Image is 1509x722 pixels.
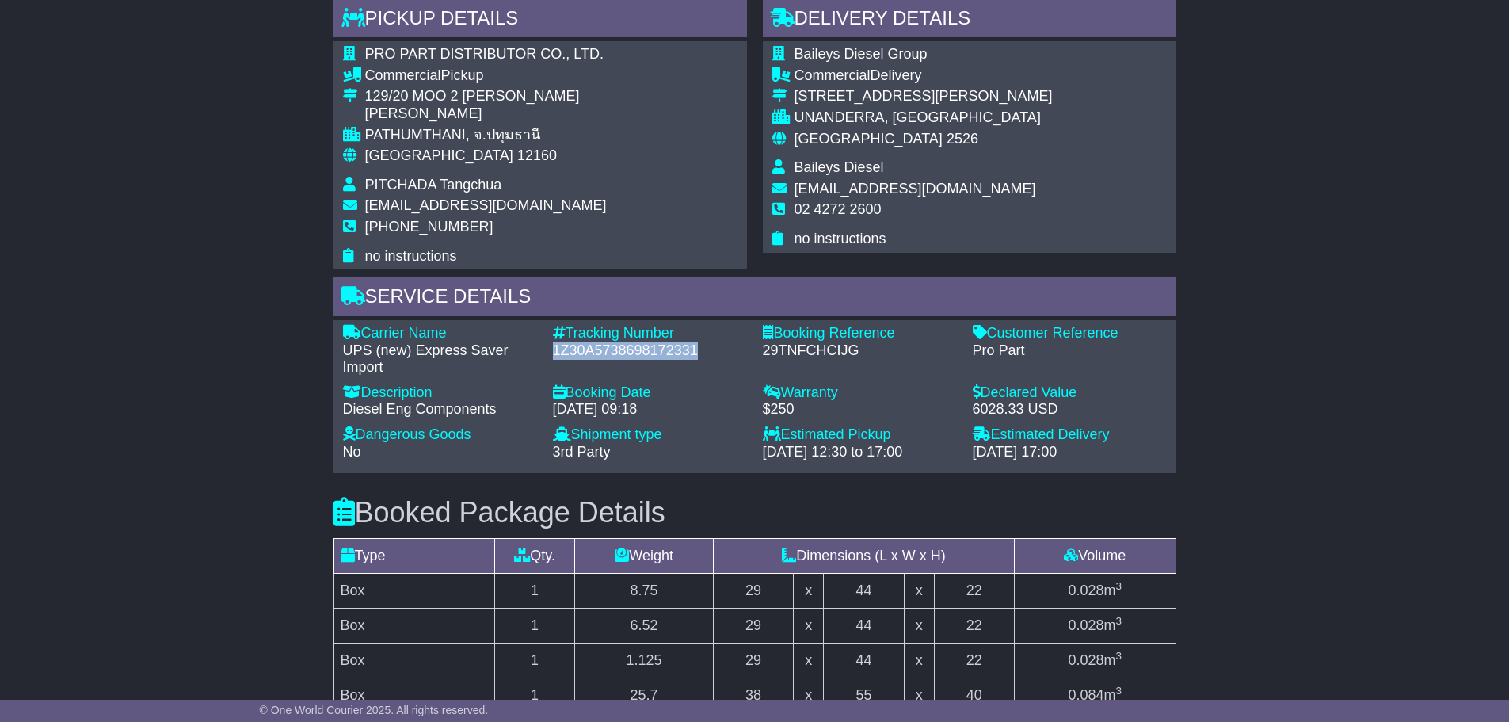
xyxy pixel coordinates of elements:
td: Box [333,608,494,643]
td: 22 [934,573,1015,608]
div: Shipment type [553,426,747,444]
span: no instructions [365,248,457,264]
sup: 3 [1116,580,1122,592]
td: 1 [494,643,575,678]
td: 25.7 [575,678,713,712]
span: PRO PART DISTRIBUTOR CO., LTD. [365,46,604,62]
td: Volume [1015,538,1176,573]
div: 129/20 MOO 2 [PERSON_NAME] [365,88,607,105]
td: m [1015,573,1176,608]
td: Box [333,573,494,608]
div: [DATE] 12:30 to 17:00 [763,444,957,461]
span: [PHONE_NUMBER] [365,219,493,235]
td: m [1015,608,1176,643]
td: m [1015,643,1176,678]
sup: 3 [1116,615,1122,627]
div: Estimated Pickup [763,426,957,444]
span: Baileys Diesel Group [795,46,928,62]
span: Commercial [365,67,441,83]
td: x [904,643,934,678]
div: UPS (new) Express Saver Import [343,342,537,376]
span: [EMAIL_ADDRESS][DOMAIN_NAME] [365,197,607,213]
td: Qty. [494,538,575,573]
span: Baileys Diesel [795,159,884,175]
td: 55 [824,678,905,712]
td: Weight [575,538,713,573]
td: x [794,608,824,643]
td: x [904,573,934,608]
td: x [904,608,934,643]
td: 29 [713,608,794,643]
td: 1 [494,678,575,712]
div: 29TNFCHCIJG [763,342,957,360]
span: [GEOGRAPHIC_DATA] [795,131,943,147]
div: $250 [763,401,957,418]
span: 0.028 [1069,583,1104,598]
span: 12160 [517,147,557,163]
div: Estimated Delivery [973,426,1167,444]
span: 02 4272 2600 [795,201,882,217]
td: m [1015,678,1176,712]
div: Tracking Number [553,325,747,342]
span: 2526 [947,131,978,147]
td: 8.75 [575,573,713,608]
div: Booking Reference [763,325,957,342]
div: Service Details [333,277,1176,320]
span: No [343,444,361,460]
div: UNANDERRA, [GEOGRAPHIC_DATA] [795,109,1053,127]
td: Dimensions (L x W x H) [713,538,1014,573]
sup: 3 [1116,685,1122,697]
td: Type [333,538,494,573]
div: Pickup [365,67,607,85]
div: Diesel Eng Components [343,401,537,418]
span: 0.028 [1069,652,1104,668]
span: [GEOGRAPHIC_DATA] [365,147,513,163]
div: 1Z30A5738698172331 [553,342,747,360]
td: 29 [713,643,794,678]
div: Delivery [795,67,1053,85]
div: Pro Part [973,342,1167,360]
td: Box [333,643,494,678]
td: x [794,678,824,712]
td: 44 [824,573,905,608]
span: © One World Courier 2025. All rights reserved. [260,704,489,716]
sup: 3 [1116,650,1122,662]
div: Declared Value [973,384,1167,402]
div: Warranty [763,384,957,402]
h3: Booked Package Details [333,497,1176,529]
td: x [794,573,824,608]
td: 29 [713,573,794,608]
div: 6028.33 USD [973,401,1167,418]
td: Box [333,678,494,712]
div: PATHUMTHANI, จ.ปทุมธานี [365,127,607,144]
td: 1 [494,608,575,643]
div: [DATE] 17:00 [973,444,1167,461]
span: 3rd Party [553,444,611,460]
div: Dangerous Goods [343,426,537,444]
div: Carrier Name [343,325,537,342]
td: 44 [824,608,905,643]
span: PITCHADA Tangchua [365,177,502,193]
div: Customer Reference [973,325,1167,342]
td: 6.52 [575,608,713,643]
span: no instructions [795,231,886,246]
td: 40 [934,678,1015,712]
div: [DATE] 09:18 [553,401,747,418]
td: 22 [934,643,1015,678]
div: Description [343,384,537,402]
div: [STREET_ADDRESS][PERSON_NAME] [795,88,1053,105]
div: [PERSON_NAME] [365,105,607,123]
td: 22 [934,608,1015,643]
span: 0.028 [1069,617,1104,633]
span: 0.084 [1069,687,1104,703]
td: 1.125 [575,643,713,678]
span: Commercial [795,67,871,83]
span: [EMAIL_ADDRESS][DOMAIN_NAME] [795,181,1036,197]
td: 1 [494,573,575,608]
td: x [794,643,824,678]
td: x [904,678,934,712]
td: 44 [824,643,905,678]
td: 38 [713,678,794,712]
div: Booking Date [553,384,747,402]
